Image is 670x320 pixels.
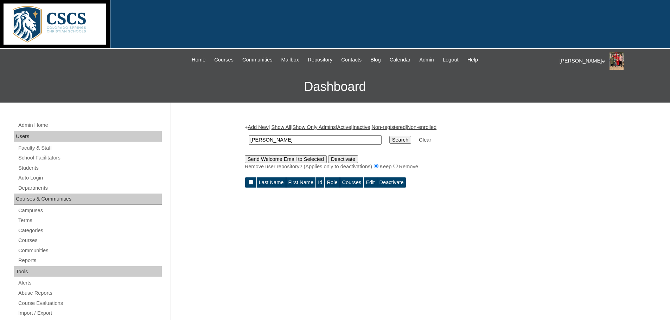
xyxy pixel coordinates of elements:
[390,56,410,64] span: Calendar
[18,279,162,287] a: Alerts
[18,174,162,182] a: Auto Login
[18,164,162,172] a: Students
[4,71,666,103] h3: Dashboard
[18,154,162,162] a: School Facilitators
[4,4,106,45] img: logo-white.png
[14,266,162,277] div: Tools
[239,56,276,64] a: Communities
[370,56,381,64] span: Blog
[281,56,299,64] span: Mailbox
[18,216,162,225] a: Terms
[308,56,332,64] span: Repository
[286,177,316,188] td: First Name
[367,56,384,64] a: Blog
[337,124,351,130] a: Active
[352,124,370,130] a: Inactive
[18,309,162,318] a: Import / Export
[18,184,162,192] a: Departments
[245,163,593,170] div: Remove user repository? (Applies only to deactivations) Keep Remove
[338,56,365,64] a: Contacts
[245,155,327,163] input: Send Welcome Email to Selected
[188,56,209,64] a: Home
[419,56,434,64] span: Admin
[192,56,205,64] span: Home
[416,56,438,64] a: Admin
[211,56,237,64] a: Courses
[341,56,362,64] span: Contacts
[325,177,339,188] td: Role
[560,52,663,70] div: [PERSON_NAME]
[18,121,162,130] a: Admin Home
[439,56,462,64] a: Logout
[18,226,162,235] a: Categories
[293,124,336,130] a: Show Only Admins
[257,177,286,188] td: Last Name
[464,56,481,64] a: Help
[328,155,358,163] input: Deactivate
[18,246,162,255] a: Communities
[214,56,234,64] span: Courses
[18,206,162,215] a: Campuses
[18,236,162,245] a: Courses
[278,56,303,64] a: Mailbox
[407,124,436,130] a: Non-enrolled
[371,124,406,130] a: Non-registered
[242,56,273,64] span: Communities
[18,144,162,152] a: Faculty & Staff
[272,124,291,130] a: Show All
[389,136,411,144] input: Search
[386,56,414,64] a: Calendar
[364,177,377,188] td: Edit
[14,194,162,205] div: Courses & Communities
[340,177,364,188] td: Courses
[18,289,162,298] a: Abuse Reports
[419,137,431,143] a: Clear
[304,56,336,64] a: Repository
[316,177,324,188] td: Id
[18,299,162,308] a: Course Evaluations
[467,56,478,64] span: Help
[249,135,382,145] input: Search
[245,124,593,170] div: + | | | | | |
[18,256,162,265] a: Reports
[443,56,459,64] span: Logout
[248,124,268,130] a: Add New
[14,131,162,142] div: Users
[610,52,624,70] img: Stephanie Phillips
[377,177,406,188] td: Deactivate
